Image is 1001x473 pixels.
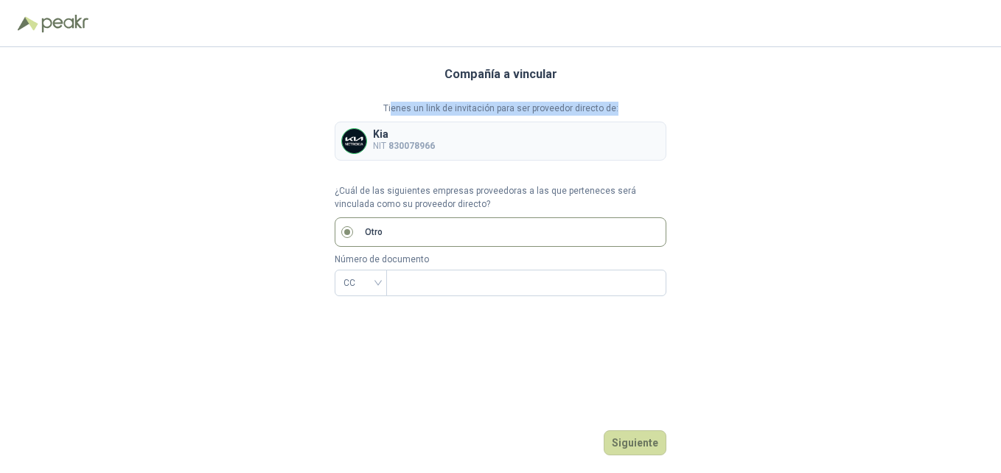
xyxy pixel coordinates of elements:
p: Número de documento [335,253,666,267]
img: Logo [18,16,38,31]
img: Peakr [41,15,88,32]
p: NIT [373,139,435,153]
h3: Compañía a vincular [444,65,557,84]
p: Tienes un link de invitación para ser proveedor directo de: [335,102,666,116]
button: Siguiente [604,430,666,455]
p: Kia [373,129,435,139]
img: Company Logo [342,129,366,153]
p: ¿Cuál de las siguientes empresas proveedoras a las que perteneces será vinculada como su proveedo... [335,184,666,212]
b: 830078966 [388,141,435,151]
span: CC [343,272,378,294]
p: Otro [365,225,383,239]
